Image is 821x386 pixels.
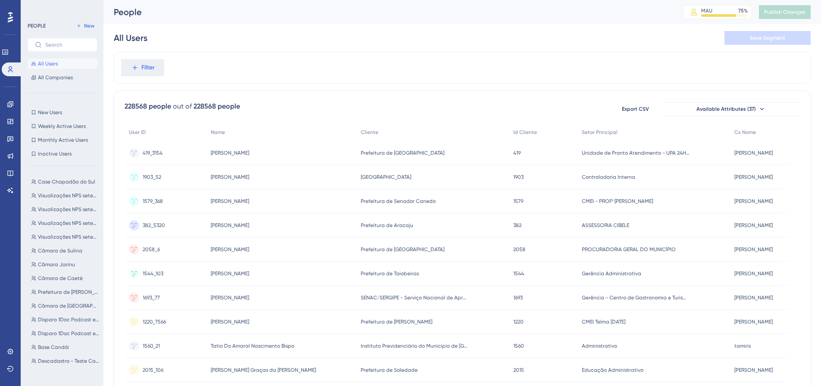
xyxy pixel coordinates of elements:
span: New Users [38,109,62,116]
span: Inactive Users [38,150,72,157]
span: Gerência Administrativa [582,270,641,277]
span: Filter [141,62,155,73]
span: Monthly Active Users [38,137,88,143]
button: Descadastro - Teste Carlos-1 [28,356,103,366]
span: Export CSV [622,106,649,112]
span: 2058 [513,246,525,253]
span: Câmara de Caeté [38,275,83,282]
span: Visualizações NPS setembro Core [38,206,99,213]
button: Case Chapadão do Sul [28,177,103,187]
button: Câmara Jarinu [28,259,103,270]
span: tamiris [734,342,751,349]
span: Case Chapadão do Sul [38,178,95,185]
span: Administrativo [582,342,617,349]
span: Setor Principal [582,129,618,136]
span: CMEI Telma [DATE] [582,318,625,325]
span: [PERSON_NAME] [734,246,773,253]
span: Descadastro - Teste Carlos-1 [38,358,99,364]
span: SENAC/SERGIPE - Serviço Nacional de Aprendizagem Comercial [361,294,468,301]
span: New [84,22,94,29]
span: [PERSON_NAME] [211,222,249,229]
button: Available Attributes (37) [662,102,800,116]
span: 2015 [513,367,524,374]
span: Visualizações NPS setembro Capilaridade [38,192,99,199]
button: Prefeitura de [PERSON_NAME] [28,287,103,297]
span: Prefeitura de [GEOGRAPHIC_DATA] [361,246,444,253]
span: Educação Administrativo [582,367,643,374]
button: Câmara de [GEOGRAPHIC_DATA] [28,301,103,311]
span: [PERSON_NAME] [734,294,773,301]
span: PROCURADORIA GERAL DO MUNICÍPIO [582,246,676,253]
button: Base Candói [28,342,103,352]
span: User ID [129,129,146,136]
span: 419 [513,149,521,156]
div: out of [173,101,192,112]
span: Gerência - Centro de Gastronomia e Turismo [582,294,690,301]
button: All Companies [28,72,97,83]
span: Câmara de [GEOGRAPHIC_DATA] [38,302,99,309]
div: All Users [114,32,147,44]
span: Instituto Previdenciário do Município de [GEOGRAPHIC_DATA] [361,342,468,349]
div: People [114,6,662,18]
span: 2058_6 [143,246,160,253]
span: [PERSON_NAME] [734,222,773,229]
span: Prefeitura de Soledade [361,367,418,374]
span: Id Cliente [513,129,537,136]
button: Visualizações NPS setembro Pro [28,232,103,242]
div: MAU [701,7,712,14]
span: 1903 [513,174,524,181]
span: 1560_21 [143,342,160,349]
span: Prefeitura de [PERSON_NAME] [361,318,432,325]
span: 382 [513,222,521,229]
div: PEOPLE [28,22,46,29]
span: 1693 [513,294,523,301]
button: Weekly Active Users [28,121,97,131]
span: [PERSON_NAME] [211,149,249,156]
span: 419_3154 [143,149,162,156]
span: 1220_7566 [143,318,166,325]
span: 1903_52 [143,174,161,181]
button: All Users [28,59,97,69]
span: 1544_103 [143,270,163,277]
span: Visualizações NPS setembro Nichos [38,220,99,227]
button: New [73,21,97,31]
span: 1579_368 [143,198,163,205]
span: 1693_77 [143,294,160,301]
div: 228568 people [194,101,240,112]
span: [PERSON_NAME] [211,174,249,181]
button: Publish Changes [759,5,811,19]
span: [PERSON_NAME] [211,318,249,325]
span: Câmara Jarinu [38,261,75,268]
input: Search [45,42,90,48]
div: 228568 people [125,101,171,112]
button: Export CSV [614,102,657,116]
span: Save Segment [750,34,785,41]
button: New Users [28,107,97,118]
span: Controladoria Interna [582,174,635,181]
span: 1544 [513,270,524,277]
span: [GEOGRAPHIC_DATA] [361,174,411,181]
span: Disparo 1Doc Podcast ep 12 IMG [38,330,99,337]
span: 1220 [513,318,524,325]
span: [PERSON_NAME] [211,294,249,301]
button: Inactive Users [28,149,97,159]
button: Disparo 1Doc Podcast ep 12 IMG [28,328,103,339]
span: Name [211,129,225,136]
span: 1560 [513,342,524,349]
span: [PERSON_NAME] [734,270,773,277]
span: [PERSON_NAME] Graças da [PERSON_NAME] [211,367,316,374]
span: [PERSON_NAME] [211,246,249,253]
span: [PERSON_NAME] [734,149,773,156]
span: [PERSON_NAME] [211,270,249,277]
span: Unidade de Pronto Atendimento - UPA 24H Adhemar Dantas ([GEOGRAPHIC_DATA]) [582,149,690,156]
span: 2015_106 [143,367,163,374]
span: Câmara de Sulina [38,247,82,254]
span: CMEI - PROFª [PERSON_NAME] [582,198,653,205]
span: Disparo 1Doc Podcast ep 12 TEXTO [38,316,99,323]
span: 382_5320 [143,222,165,229]
button: Monthly Active Users [28,135,97,145]
span: 1579 [513,198,523,205]
span: [PERSON_NAME] [734,198,773,205]
button: Visualizações NPS setembro Capilaridade [28,190,103,201]
span: Visualizações NPS setembro Pro [38,233,99,240]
